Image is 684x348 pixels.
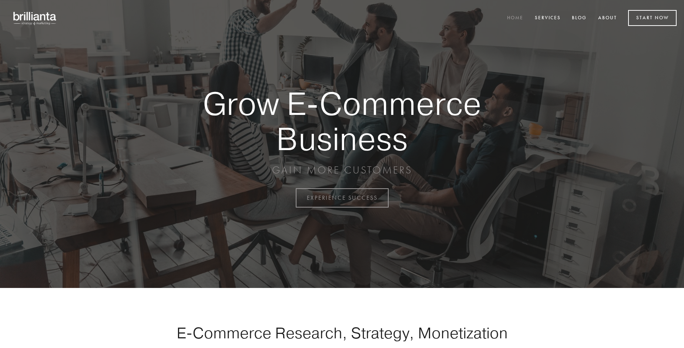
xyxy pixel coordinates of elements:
a: Start Now [628,10,677,26]
strong: Grow E-Commerce Business [177,86,507,156]
a: EXPERIENCE SUCCESS [296,188,389,208]
a: Blog [567,12,591,24]
img: brillianta - research, strategy, marketing [7,7,63,29]
a: About [593,12,622,24]
a: Services [530,12,566,24]
p: GAIN MORE CUSTOMERS [177,163,507,177]
h1: E-Commerce Research, Strategy, Monetization [153,324,531,342]
a: Home [502,12,528,24]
